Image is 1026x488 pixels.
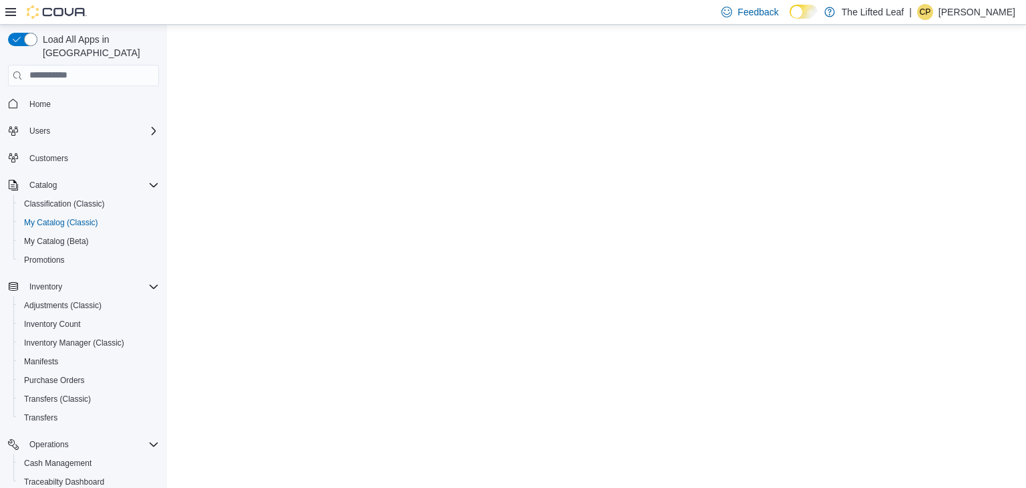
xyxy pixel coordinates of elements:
[29,180,57,191] span: Catalog
[19,316,159,332] span: Inventory Count
[19,215,104,231] a: My Catalog (Classic)
[37,33,159,59] span: Load All Apps in [GEOGRAPHIC_DATA]
[24,356,58,367] span: Manifests
[909,4,912,20] p: |
[19,455,97,471] a: Cash Management
[19,391,159,407] span: Transfers (Classic)
[19,354,63,370] a: Manifests
[24,338,124,348] span: Inventory Manager (Classic)
[24,96,159,112] span: Home
[24,279,67,295] button: Inventory
[24,217,98,228] span: My Catalog (Classic)
[13,296,164,315] button: Adjustments (Classic)
[19,335,159,351] span: Inventory Manager (Classic)
[3,176,164,195] button: Catalog
[24,199,105,209] span: Classification (Classic)
[842,4,904,20] p: The Lifted Leaf
[24,177,159,193] span: Catalog
[24,412,57,423] span: Transfers
[3,94,164,114] button: Home
[13,390,164,408] button: Transfers (Classic)
[29,439,69,450] span: Operations
[938,4,1015,20] p: [PERSON_NAME]
[19,297,107,314] a: Adjustments (Classic)
[19,391,96,407] a: Transfers (Classic)
[13,195,164,213] button: Classification (Classic)
[29,153,68,164] span: Customers
[24,236,89,247] span: My Catalog (Beta)
[13,213,164,232] button: My Catalog (Classic)
[19,316,86,332] a: Inventory Count
[24,177,62,193] button: Catalog
[24,255,65,265] span: Promotions
[19,455,159,471] span: Cash Management
[13,232,164,251] button: My Catalog (Beta)
[24,279,159,295] span: Inventory
[24,150,73,166] a: Customers
[19,233,94,249] a: My Catalog (Beta)
[13,315,164,334] button: Inventory Count
[19,196,110,212] a: Classification (Classic)
[13,334,164,352] button: Inventory Manager (Classic)
[3,435,164,454] button: Operations
[13,352,164,371] button: Manifests
[19,354,159,370] span: Manifests
[19,335,130,351] a: Inventory Manager (Classic)
[24,375,85,386] span: Purchase Orders
[19,252,70,268] a: Promotions
[24,477,104,487] span: Traceabilty Dashboard
[13,371,164,390] button: Purchase Orders
[13,251,164,269] button: Promotions
[790,5,818,19] input: Dark Mode
[24,437,74,453] button: Operations
[19,233,159,249] span: My Catalog (Beta)
[3,122,164,140] button: Users
[13,408,164,427] button: Transfers
[737,5,778,19] span: Feedback
[917,4,933,20] div: Christina Paris
[19,410,159,426] span: Transfers
[24,394,91,404] span: Transfers (Classic)
[24,96,56,112] a: Home
[19,196,159,212] span: Classification (Classic)
[3,148,164,168] button: Customers
[24,123,55,139] button: Users
[24,319,81,330] span: Inventory Count
[19,297,159,314] span: Adjustments (Classic)
[27,5,87,19] img: Cova
[3,277,164,296] button: Inventory
[19,410,63,426] a: Transfers
[24,150,159,166] span: Customers
[29,99,51,110] span: Home
[920,4,931,20] span: CP
[19,252,159,268] span: Promotions
[19,372,90,388] a: Purchase Orders
[24,458,92,469] span: Cash Management
[24,300,102,311] span: Adjustments (Classic)
[24,123,159,139] span: Users
[19,372,159,388] span: Purchase Orders
[19,215,159,231] span: My Catalog (Classic)
[13,454,164,473] button: Cash Management
[29,281,62,292] span: Inventory
[29,126,50,136] span: Users
[24,437,159,453] span: Operations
